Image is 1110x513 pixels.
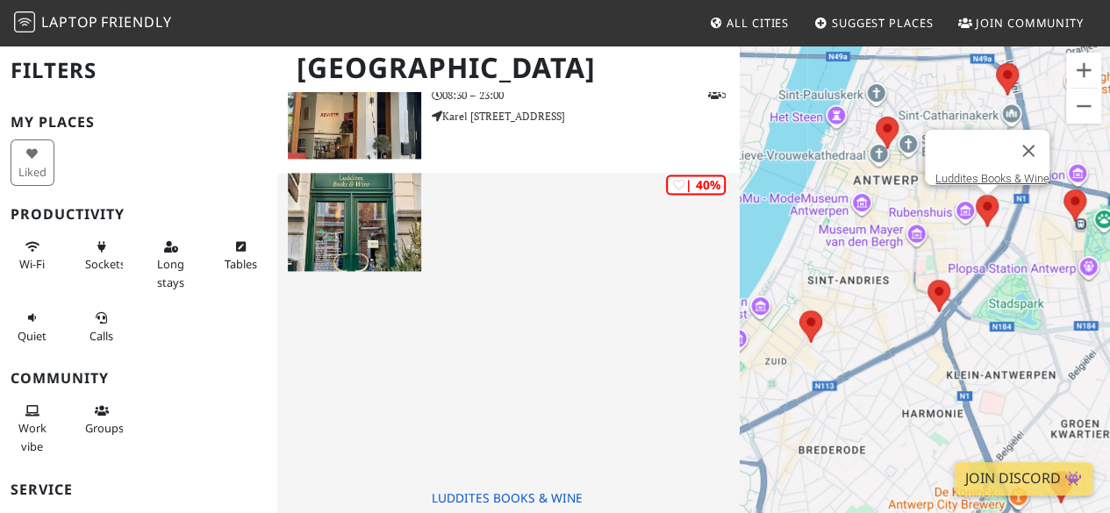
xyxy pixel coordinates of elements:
span: Work-friendly tables [224,256,256,272]
span: People working [18,420,47,453]
h3: Community [11,370,267,387]
button: Calls [80,303,124,350]
a: Luddites Books & Wine [935,172,1049,185]
a: Suggest Places [807,7,941,39]
span: Video/audio calls [90,328,113,344]
h2: Filters [11,44,267,97]
button: Groups [80,396,124,443]
span: Friendly [101,12,171,32]
span: Group tables [85,420,124,436]
button: Work vibe [11,396,54,460]
p: Karel [STREET_ADDRESS] [432,108,740,125]
span: All Cities [727,15,789,31]
button: Long stays [149,232,193,296]
span: Join Community [976,15,1084,31]
button: Sockets [80,232,124,279]
button: Tables [218,232,262,279]
span: Quiet [18,328,47,344]
button: Zoom in [1066,53,1101,88]
button: Wi-Fi [11,232,54,279]
h3: Service [11,481,267,498]
h3: My Places [11,114,267,131]
span: Stable Wi-Fi [19,256,45,272]
span: Suggest Places [832,15,934,31]
a: LaptopFriendly LaptopFriendly [14,8,172,39]
span: Laptop [41,12,98,32]
div: | 40% [666,175,726,195]
img: Luddites Books & Wine [288,173,421,271]
a: Join Community [951,7,1091,39]
h1: [GEOGRAPHIC_DATA] [283,44,736,92]
button: Zoom out [1066,89,1101,124]
h3: Luddites Books & Wine [432,490,740,505]
a: All Cities [702,7,796,39]
span: Long stays [157,256,184,289]
img: LaptopFriendly [14,11,35,32]
h3: Productivity [11,206,267,223]
button: Close [1007,130,1049,172]
button: Quiet [11,303,54,350]
span: Power sockets [85,256,125,272]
